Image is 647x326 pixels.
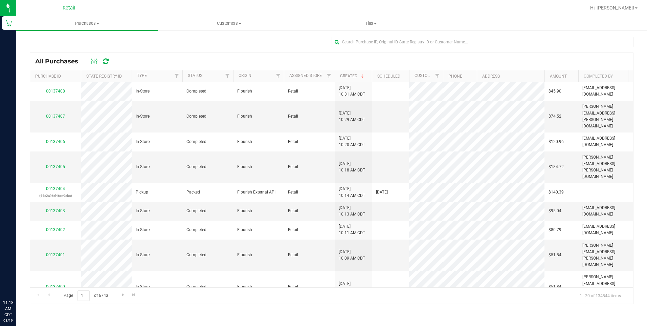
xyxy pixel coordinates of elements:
input: 1 [77,290,90,301]
span: Completed [186,252,206,258]
a: 00137407 [46,114,65,119]
span: Flourish [237,113,252,120]
span: [EMAIL_ADDRESS][DOMAIN_NAME] [582,135,625,148]
span: In-Store [136,208,150,214]
span: [DATE] 10:13 AM CDT [339,205,365,218]
p: (44c2a96d46ea9cbc) [34,192,77,199]
span: $51.84 [549,252,561,258]
span: $51.84 [549,284,561,290]
span: [EMAIL_ADDRESS][DOMAIN_NAME] [582,85,625,98]
span: [DATE] 10:11 AM CDT [339,223,365,236]
span: [DATE] 10:09 AM CDT [339,249,365,262]
span: 1 - 20 of 134844 items [574,290,626,301]
span: Flourish [237,208,252,214]
span: In-Store [136,227,150,233]
span: All Purchases [35,58,85,65]
span: Completed [186,113,206,120]
a: Customers [158,16,300,30]
span: [DATE] 10:08 AM CDT [339,281,365,293]
span: Retail [288,139,298,145]
span: Purchases [16,20,158,26]
a: 00137401 [46,252,65,257]
iframe: Resource center unread badge [20,271,28,279]
span: Completed [186,164,206,170]
span: [DATE] 10:20 AM CDT [339,135,365,148]
span: In-Store [136,284,150,290]
a: Phone [448,74,462,79]
a: Amount [550,74,567,79]
span: Flourish [237,164,252,170]
span: Customers [158,20,299,26]
span: Completed [186,88,206,95]
span: In-Store [136,252,150,258]
span: Flourish [237,88,252,95]
a: Go to the next page [118,290,128,300]
span: $184.72 [549,164,564,170]
span: Flourish [237,284,252,290]
a: Scheduled [377,74,400,79]
span: Retail [288,227,298,233]
inline-svg: Retail [5,20,12,26]
span: Flourish [237,252,252,258]
span: [DATE] [376,189,388,196]
p: 08/19 [3,318,13,323]
a: Created [340,74,365,78]
span: [DATE] 10:29 AM CDT [339,110,365,123]
a: Status [188,73,202,78]
span: Completed [186,284,206,290]
a: Purchases [16,16,158,30]
a: 00137406 [46,139,65,144]
span: Flourish [237,227,252,233]
span: $140.39 [549,189,564,196]
span: Retail [288,252,298,258]
span: [PERSON_NAME][EMAIL_ADDRESS][PERSON_NAME][DOMAIN_NAME] [582,103,625,129]
a: Filter [273,70,284,82]
a: 00137403 [46,208,65,213]
span: Hi, [PERSON_NAME]! [590,5,634,11]
span: $74.52 [549,113,561,120]
span: Page of 6743 [58,290,114,301]
th: Completed By [578,70,629,82]
a: Filter [171,70,182,82]
span: Packed [186,189,200,196]
span: [EMAIL_ADDRESS][DOMAIN_NAME] [582,205,625,218]
span: In-Store [136,113,150,120]
a: Assigned Store [289,73,322,78]
a: Go to the last page [129,290,139,300]
a: Purchase ID [35,74,61,79]
a: 00137404 [46,186,65,191]
p: 11:18 AM CDT [3,300,13,318]
input: Search Purchase ID, Original ID, State Registry ID or Customer Name... [332,37,633,47]
span: [DATE] 10:14 AM CDT [339,186,365,199]
span: [PERSON_NAME][EMAIL_ADDRESS][PERSON_NAME][DOMAIN_NAME] [582,154,625,180]
a: State Registry ID [86,74,122,79]
a: Type [137,73,147,78]
a: Filter [222,70,233,82]
span: In-Store [136,164,150,170]
a: 00137400 [46,284,65,289]
span: $45.90 [549,88,561,95]
span: [EMAIL_ADDRESS][DOMAIN_NAME] [582,223,625,236]
a: Filter [323,70,335,82]
span: $120.96 [549,139,564,145]
span: Completed [186,139,206,145]
span: Retail [288,113,298,120]
a: 00137402 [46,227,65,232]
iframe: Resource center [7,272,27,292]
span: Retail [288,284,298,290]
span: Flourish External API [237,189,275,196]
span: [DATE] 10:18 AM CDT [339,161,365,174]
a: Address [482,74,500,79]
span: Flourish [237,139,252,145]
span: Retail [63,5,75,11]
span: Completed [186,227,206,233]
span: In-Store [136,139,150,145]
a: Tills [300,16,442,30]
span: Retail [288,208,298,214]
span: $95.04 [549,208,561,214]
a: 00137405 [46,164,65,169]
span: Retail [288,164,298,170]
span: In-Store [136,88,150,95]
a: Customer [415,73,436,78]
span: Completed [186,208,206,214]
